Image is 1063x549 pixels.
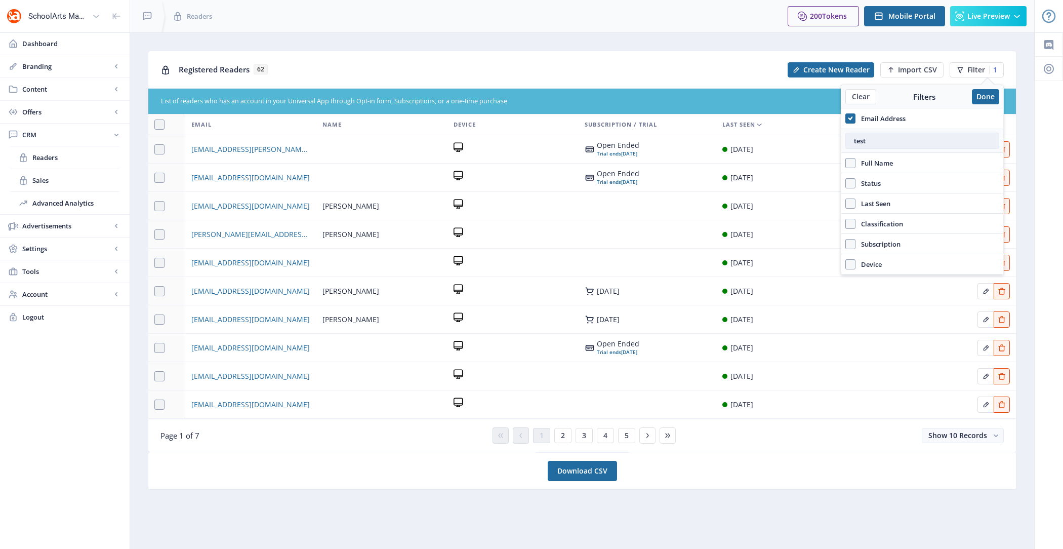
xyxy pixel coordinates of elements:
span: Trial ends [597,150,621,157]
div: List of readers who has an account in your Universal App through Opt-in form, Subscriptions, or a... [161,97,943,106]
div: Open Ended [597,340,639,348]
div: [DATE] [730,399,753,411]
a: [EMAIL_ADDRESS][DOMAIN_NAME] [191,399,310,411]
button: 4 [597,428,614,443]
div: Open Ended [597,141,639,149]
button: Clear [845,89,876,104]
div: [DATE] [597,178,639,186]
span: Email [191,119,212,131]
app-collection-view: Registered Readers [148,51,1016,452]
span: Readers [187,11,212,21]
span: CRM [22,130,111,140]
span: 62 [254,64,268,74]
a: Edit page [994,342,1010,351]
div: [DATE] [597,348,639,356]
span: 5 [625,432,629,440]
span: Last Seen [722,119,755,131]
button: Done [972,89,999,104]
div: [DATE] [730,228,753,241]
span: Content [22,84,111,94]
span: [PERSON_NAME] [322,285,379,297]
a: [EMAIL_ADDRESS][DOMAIN_NAME] [191,200,310,212]
span: Mobile Portal [888,12,935,20]
a: [EMAIL_ADDRESS][DOMAIN_NAME] [191,257,310,269]
span: Sales [32,175,119,185]
button: 5 [618,428,635,443]
button: 200Tokens [788,6,859,26]
div: [DATE] [730,172,753,184]
span: Name [322,119,342,131]
div: [DATE] [597,287,620,295]
button: 3 [576,428,593,443]
div: SchoolArts Magazine [28,5,88,27]
span: [PERSON_NAME] [322,313,379,326]
a: [EMAIL_ADDRESS][DOMAIN_NAME] [191,172,310,184]
a: Advanced Analytics [10,192,119,214]
span: Create New Reader [803,66,870,74]
span: Subscription [855,238,901,250]
a: [EMAIL_ADDRESS][DOMAIN_NAME] [191,342,310,354]
a: [PERSON_NAME][EMAIL_ADDRESS][PERSON_NAME][DOMAIN_NAME] [191,228,310,241]
a: Edit page [977,399,994,408]
span: Device [454,119,476,131]
span: [EMAIL_ADDRESS][PERSON_NAME][DOMAIN_NAME] [191,143,310,155]
a: New page [874,62,944,77]
div: [DATE] [730,285,753,297]
span: Filter [967,66,985,74]
a: [EMAIL_ADDRESS][DOMAIN_NAME] [191,285,310,297]
button: Mobile Portal [864,6,945,26]
div: [DATE] [597,149,639,158]
span: Branding [22,61,111,71]
span: Import CSV [898,66,937,74]
span: Full Name [855,157,893,169]
span: Account [22,289,111,299]
span: 1 [540,432,544,440]
span: Readers [32,152,119,163]
a: Edit page [977,370,994,380]
div: [DATE] [730,370,753,382]
a: Download CSV [548,461,617,481]
div: Filters [876,92,972,102]
span: Trial ends [597,178,621,185]
div: [DATE] [730,143,753,155]
span: Tools [22,266,111,277]
span: Dashboard [22,38,121,49]
span: Classification [855,218,903,230]
span: Page 1 of 7 [160,430,199,441]
span: [PERSON_NAME] [322,228,379,241]
a: Edit page [977,342,994,351]
div: [DATE] [730,257,753,269]
span: Advanced Analytics [32,198,119,208]
span: Trial ends [597,348,621,356]
div: [DATE] [730,313,753,326]
button: Live Preview [950,6,1027,26]
a: Edit page [994,285,1010,295]
a: [EMAIL_ADDRESS][DOMAIN_NAME] [191,370,310,382]
span: Logout [22,312,121,322]
span: Show 10 Records [928,430,987,440]
div: 1 [989,66,997,74]
a: New page [782,62,874,77]
div: Open Ended [597,170,639,178]
span: 4 [603,432,607,440]
span: Advertisements [22,221,111,231]
button: 2 [554,428,571,443]
a: Edit page [977,313,994,323]
span: Last Seen [855,198,890,210]
a: [EMAIL_ADDRESS][DOMAIN_NAME] [191,313,310,326]
a: Edit page [977,285,994,295]
img: properties.app_icon.png [6,8,22,24]
span: Tokens [822,11,847,21]
span: Offers [22,107,111,117]
span: 3 [582,432,586,440]
span: Device [855,258,882,270]
button: Create New Reader [788,62,874,77]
